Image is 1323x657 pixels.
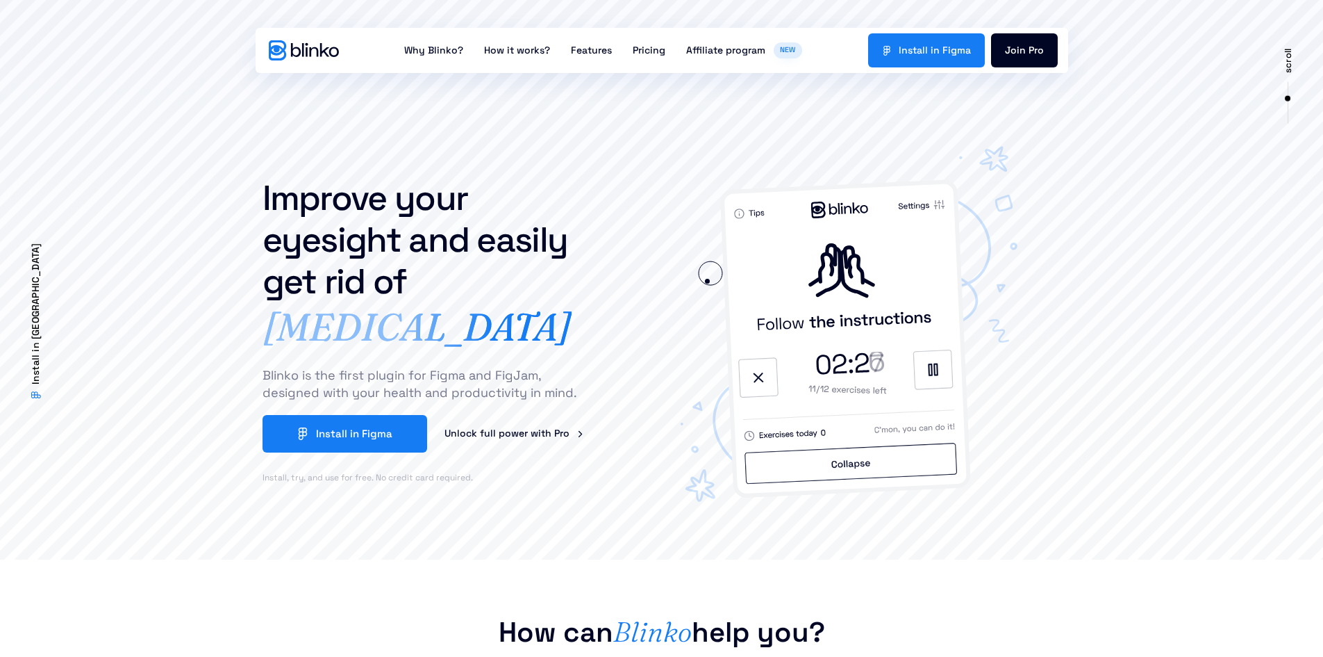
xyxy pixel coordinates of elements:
[868,33,985,67] a: Install in Figma
[965,40,971,60] span: a
[325,425,331,443] span: s
[1281,49,1296,73] span: scroll
[774,42,802,58] span: NEW
[991,33,1058,67] a: Join Pro
[377,425,386,443] span: m
[331,425,335,443] span: t
[269,40,339,60] img: Blinko
[908,40,913,60] span: s
[451,425,457,442] span: n
[27,243,44,400] a: Install in [GEOGRAPHIC_DATA]
[1017,40,1020,60] span: i
[948,40,951,60] span: i
[499,615,825,649] h2: How can help you?
[511,425,519,442] span: w
[480,425,484,442] span: f
[342,425,344,443] span: l
[263,177,601,302] h1: Improve your eyesight and easily get rid of
[493,425,496,442] span: l
[367,425,370,443] span: i
[263,471,473,485] p: Install, try, and use for free. No credit card required.
[951,40,957,60] span: g
[942,40,948,60] span: F
[913,40,917,60] span: t
[370,425,377,443] span: g
[554,425,560,442] span: P
[263,304,572,350] span: [MEDICAL_DATA]
[319,425,325,443] span: n
[899,40,901,60] span: I
[350,425,353,443] span: i
[519,425,524,442] span: e
[263,415,427,453] a: Install in Figma
[316,425,319,443] span: I
[560,28,622,73] a: Features
[490,425,493,442] span: l
[622,28,676,73] a: Pricing
[901,40,908,60] span: n
[484,425,490,442] span: u
[1281,40,1296,124] a: scroll
[957,40,965,60] span: m
[545,425,551,442] span: h
[444,425,582,442] a: Unlock full power with Pro
[541,425,545,442] span: t
[1010,40,1017,60] span: o
[386,425,392,443] span: a
[531,425,538,442] span: w
[931,40,933,60] span: i
[1005,40,1010,60] span: J
[538,425,541,442] span: i
[269,40,339,60] a: Blinko Blinko Blinko
[563,425,569,442] span: o
[457,425,460,442] span: l
[613,615,692,649] span: Blinko
[444,425,451,442] span: U
[1020,40,1026,60] span: n
[263,366,592,401] p: Blinko is the first plugin for Figma and FigJam, designed with your health and productivity in mind.
[933,40,940,60] span: n
[353,425,359,443] span: n
[1034,40,1038,60] span: r
[917,40,922,60] span: a
[466,425,472,442] span: c
[505,425,511,442] span: o
[1029,40,1034,60] span: P
[394,28,474,73] a: Why Blinko?
[676,28,812,73] a: Affiliate programNEW
[27,243,44,385] span: Install in [GEOGRAPHIC_DATA]
[922,40,925,60] span: l
[524,425,528,442] span: r
[335,425,342,443] span: a
[472,425,477,442] span: k
[499,425,505,442] span: p
[474,28,560,73] a: How it works?
[925,40,928,60] span: l
[460,425,466,442] span: o
[362,425,367,443] span: F
[560,425,563,442] span: r
[1038,40,1044,60] span: o
[344,425,347,443] span: l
